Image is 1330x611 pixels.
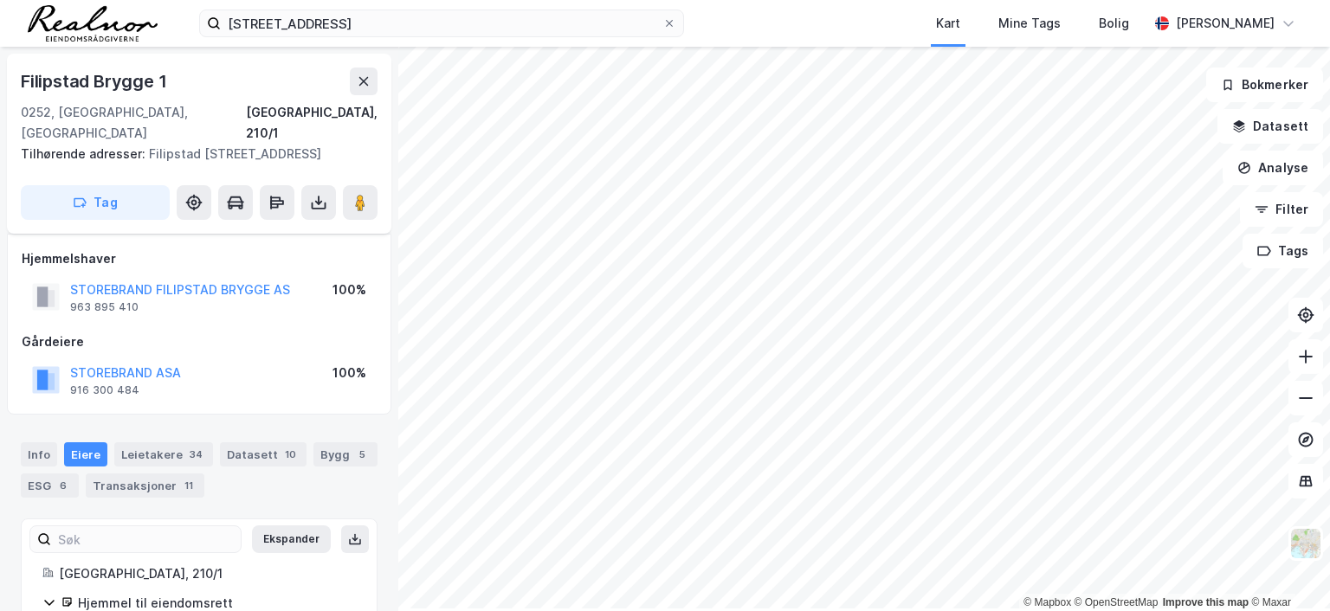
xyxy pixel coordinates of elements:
iframe: Chat Widget [1243,528,1330,611]
a: Mapbox [1023,596,1071,608]
div: 34 [186,446,206,463]
div: 963 895 410 [70,300,139,314]
div: 11 [180,477,197,494]
div: Gårdeiere [22,331,377,352]
img: Z [1289,527,1322,560]
div: 5 [353,446,371,463]
input: Søk [51,526,241,552]
button: Analyse [1223,151,1323,185]
div: Eiere [64,442,107,466]
div: Bygg [313,442,378,466]
div: 916 300 484 [70,383,139,397]
div: Hjemmelshaver [22,248,377,269]
div: 100% [332,280,366,300]
div: Mine Tags [998,13,1061,34]
img: realnor-logo.934646d98de889bb5806.png [28,5,158,42]
div: [PERSON_NAME] [1176,13,1275,34]
button: Datasett [1217,109,1323,144]
span: Tilhørende adresser: [21,146,149,161]
div: Filipstad Brygge 1 [21,68,170,95]
a: OpenStreetMap [1075,596,1159,608]
div: Kart [936,13,960,34]
div: Transaksjoner [86,473,204,498]
input: Søk på adresse, matrikkel, gårdeiere, leietakere eller personer [221,10,662,36]
button: Ekspander [252,525,331,553]
div: 100% [332,363,366,383]
div: 6 [55,477,72,494]
div: Bolig [1099,13,1129,34]
div: 10 [281,446,300,463]
div: [GEOGRAPHIC_DATA], 210/1 [246,102,378,144]
div: 0252, [GEOGRAPHIC_DATA], [GEOGRAPHIC_DATA] [21,102,246,144]
button: Tags [1243,234,1323,268]
a: Improve this map [1163,596,1249,608]
div: Datasett [220,442,307,466]
button: Tag [21,185,170,220]
button: Filter [1240,192,1323,227]
button: Bokmerker [1206,68,1323,102]
div: [GEOGRAPHIC_DATA], 210/1 [59,563,356,584]
div: Kontrollprogram for chat [1243,528,1330,611]
div: Leietakere [114,442,213,466]
div: Filipstad [STREET_ADDRESS] [21,144,364,164]
div: ESG [21,473,79,498]
div: Info [21,442,57,466]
